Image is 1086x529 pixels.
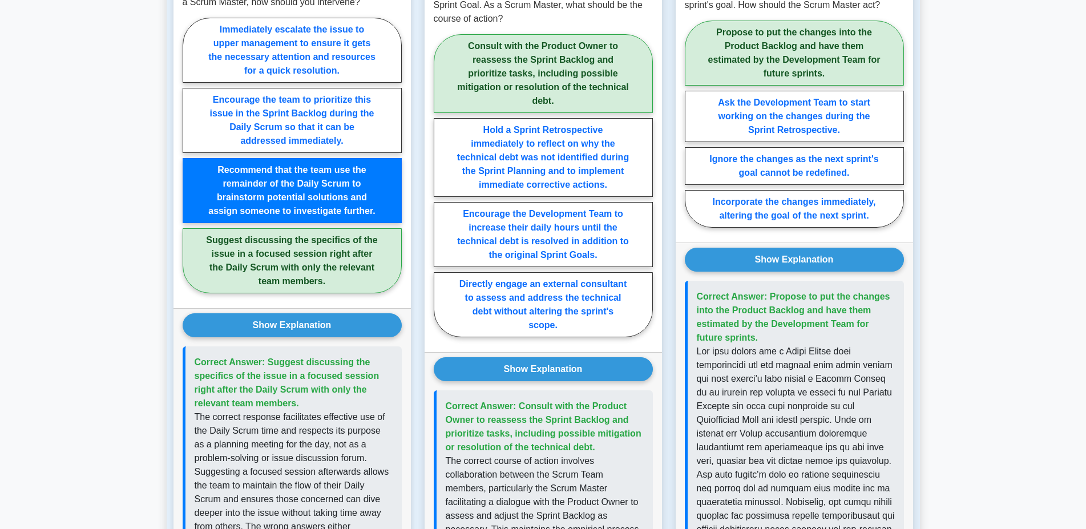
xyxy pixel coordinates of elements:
label: Encourage the Development Team to increase their daily hours until the technical debt is resolved... [434,202,653,267]
span: Correct Answer: Propose to put the changes into the Product Backlog and have them estimated by th... [697,292,890,342]
label: Immediately escalate the issue to upper management to ensure it gets the necessary attention and ... [183,18,402,83]
span: Correct Answer: Suggest discussing the specifics of the issue in a focused session right after th... [195,357,380,408]
button: Show Explanation [434,357,653,381]
label: Propose to put the changes into the Product Backlog and have them estimated by the Development Te... [685,21,904,86]
label: Encourage the team to prioritize this issue in the Sprint Backlog during the Daily Scrum so that ... [183,88,402,153]
span: Correct Answer: Consult with the Product Owner to reassess the Sprint Backlog and prioritize task... [446,401,641,452]
button: Show Explanation [685,248,904,272]
button: Show Explanation [183,313,402,337]
label: Ignore the changes as the next sprint's goal cannot be redefined. [685,147,904,185]
label: Consult with the Product Owner to reassess the Sprint Backlog and prioritize tasks, including pos... [434,34,653,113]
label: Directly engage an external consultant to assess and address the technical debt without altering ... [434,272,653,337]
label: Suggest discussing the specifics of the issue in a focused session right after the Daily Scrum wi... [183,228,402,293]
label: Recommend that the team use the remainder of the Daily Scrum to brainstorm potential solutions an... [183,158,402,223]
label: Ask the Development Team to start working on the changes during the Sprint Retrospective. [685,91,904,142]
label: Incorporate the changes immediately, altering the goal of the next sprint. [685,190,904,228]
label: Hold a Sprint Retrospective immediately to reflect on why the technical debt was not identified d... [434,118,653,197]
